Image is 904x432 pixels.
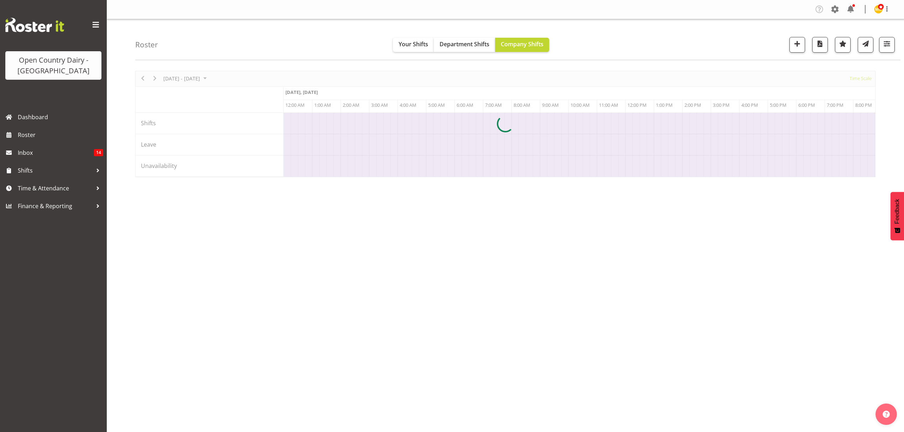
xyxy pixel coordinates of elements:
[18,130,103,140] span: Roster
[879,37,895,53] button: Filter Shifts
[18,112,103,122] span: Dashboard
[440,40,489,48] span: Department Shifts
[812,37,828,53] button: Download a PDF of the roster according to the set date range.
[883,411,890,418] img: help-xxl-2.png
[858,37,873,53] button: Send a list of all shifts for the selected filtered period to all rostered employees.
[5,18,64,32] img: Rosterit website logo
[12,55,94,76] div: Open Country Dairy - [GEOGRAPHIC_DATA]
[18,165,93,176] span: Shifts
[18,147,94,158] span: Inbox
[434,38,495,52] button: Department Shifts
[18,201,93,211] span: Finance & Reporting
[399,40,428,48] span: Your Shifts
[135,41,158,49] h4: Roster
[18,183,93,194] span: Time & Attendance
[874,5,883,14] img: milk-reception-awarua7542.jpg
[94,149,103,156] span: 14
[495,38,549,52] button: Company Shifts
[890,192,904,240] button: Feedback - Show survey
[894,199,900,224] span: Feedback
[835,37,851,53] button: Highlight an important date within the roster.
[393,38,434,52] button: Your Shifts
[789,37,805,53] button: Add a new shift
[501,40,543,48] span: Company Shifts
